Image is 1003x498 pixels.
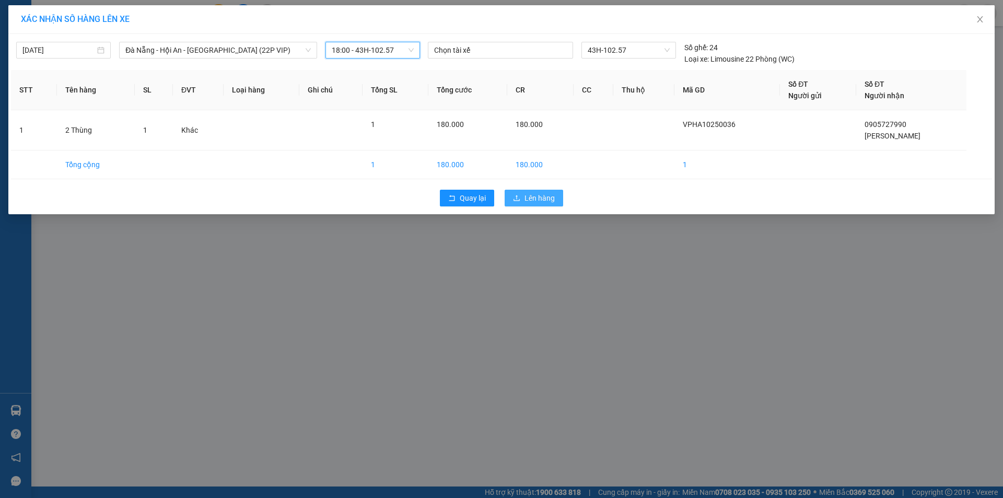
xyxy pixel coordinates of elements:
[437,120,464,129] span: 180.000
[613,70,674,110] th: Thu hộ
[125,42,311,58] span: Đà Nẵng - Hội An - Sài Gòn (22P VIP)
[22,44,95,56] input: 12/10/2025
[965,5,995,34] button: Close
[428,70,507,110] th: Tổng cước
[224,70,299,110] th: Loại hàng
[674,150,780,179] td: 1
[143,126,147,134] span: 1
[428,150,507,179] td: 180.000
[588,42,669,58] span: 43H-102.57
[684,42,718,53] div: 24
[507,150,574,179] td: 180.000
[865,120,906,129] span: 0905727990
[57,150,135,179] td: Tổng cộng
[788,91,822,100] span: Người gửi
[516,120,543,129] span: 180.000
[574,70,613,110] th: CC
[684,53,795,65] div: Limousine 22 Phòng (WC)
[21,14,130,24] span: XÁC NHẬN SỐ HÀNG LÊN XE
[11,70,57,110] th: STT
[505,190,563,206] button: uploadLên hàng
[684,42,708,53] span: Số ghế:
[674,70,780,110] th: Mã GD
[57,110,135,150] td: 2 Thùng
[683,120,736,129] span: VPHA10250036
[135,70,173,110] th: SL
[448,194,456,203] span: rollback
[507,70,574,110] th: CR
[460,192,486,204] span: Quay lại
[363,70,428,110] th: Tổng SL
[513,194,520,203] span: upload
[57,70,135,110] th: Tên hàng
[299,70,363,110] th: Ghi chú
[524,192,555,204] span: Lên hàng
[11,110,57,150] td: 1
[976,15,984,24] span: close
[332,42,414,58] span: 18:00 - 43H-102.57
[305,47,311,53] span: down
[865,80,884,88] span: Số ĐT
[865,132,920,140] span: [PERSON_NAME]
[173,110,224,150] td: Khác
[440,190,494,206] button: rollbackQuay lại
[684,53,709,65] span: Loại xe:
[363,150,428,179] td: 1
[865,91,904,100] span: Người nhận
[788,80,808,88] span: Số ĐT
[173,70,224,110] th: ĐVT
[371,120,375,129] span: 1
